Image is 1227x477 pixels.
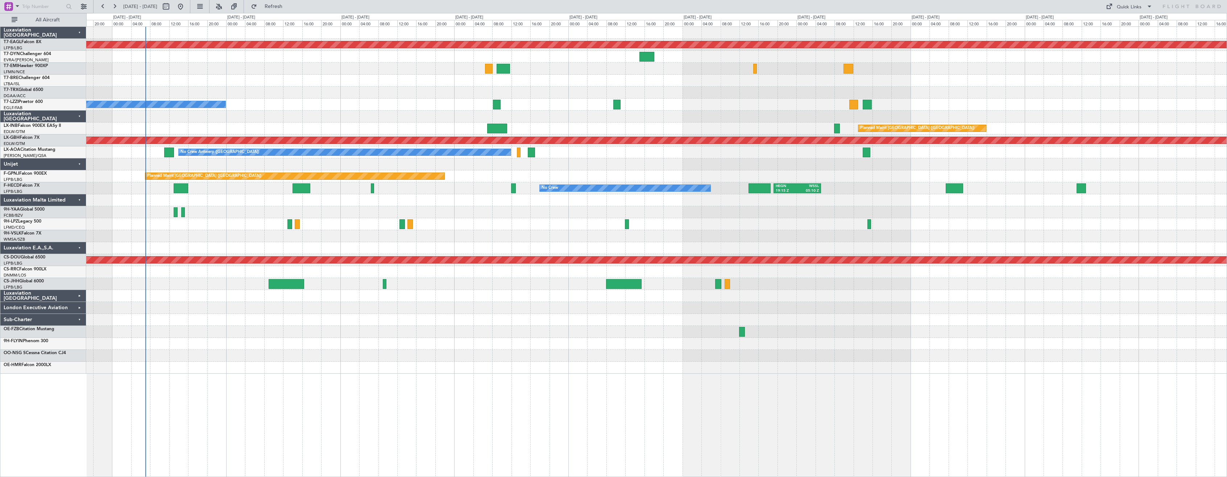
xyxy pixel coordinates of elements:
[4,339,23,343] span: 9H-FLYIN
[776,188,797,194] div: 19:15 Z
[416,20,435,26] div: 16:00
[4,351,26,355] span: OO-NSG S
[378,20,397,26] div: 08:00
[22,1,64,12] input: Trip Number
[816,20,834,26] div: 04:00
[4,136,40,140] a: LX-GBHFalcon 7X
[911,20,929,26] div: 00:00
[123,3,157,10] span: [DATE] - [DATE]
[511,20,530,26] div: 12:00
[739,20,758,26] div: 12:00
[4,153,46,158] a: [PERSON_NAME]/QSA
[435,20,454,26] div: 20:00
[4,219,18,224] span: 9H-LPZ
[625,20,644,26] div: 12:00
[227,14,255,21] div: [DATE] - [DATE]
[4,40,41,44] a: T7-EAGLFalcon 8X
[207,20,226,26] div: 20:00
[4,231,21,236] span: 9H-VSLK
[4,207,45,212] a: 9H-YAAGlobal 5000
[4,363,21,367] span: OE-HMR
[4,45,22,51] a: LFPB/LBG
[1100,20,1119,26] div: 16:00
[4,76,18,80] span: T7-BRE
[1139,20,1157,26] div: 00:00
[4,88,18,92] span: T7-TRX
[4,225,25,230] a: LFMD/CEQ
[542,183,558,194] div: No Crew
[454,20,473,26] div: 00:00
[776,184,797,189] div: HEGN
[4,213,23,218] a: FCBB/BZV
[4,255,21,260] span: CS-DOU
[258,4,289,9] span: Refresh
[1140,14,1168,21] div: [DATE] - [DATE]
[4,57,49,63] a: EVRA/[PERSON_NAME]
[949,20,967,26] div: 08:00
[248,1,291,12] button: Refresh
[150,20,169,26] div: 08:00
[4,237,25,242] a: WMSA/SZB
[4,207,20,212] span: 9H-YAA
[4,183,40,188] a: F-HECDFalcon 7X
[1006,20,1024,26] div: 20:00
[4,255,45,260] a: CS-DOUGlobal 6500
[4,339,48,343] a: 9H-FLYINPhenom 300
[530,20,549,26] div: 16:00
[1120,20,1139,26] div: 20:00
[4,76,50,80] a: T7-BREChallenger 604
[872,20,891,26] div: 16:00
[492,20,511,26] div: 08:00
[4,93,26,99] a: DGAA/ACC
[606,20,625,26] div: 08:00
[397,20,416,26] div: 12:00
[340,20,359,26] div: 00:00
[1177,20,1195,26] div: 08:00
[264,20,283,26] div: 08:00
[1102,1,1156,12] button: Quick Links
[8,14,79,26] button: All Aircraft
[4,177,22,182] a: LFPB/LBG
[4,351,66,355] a: OO-NSG SCessna Citation CJ4
[4,105,22,111] a: EGLF/FAB
[473,20,492,26] div: 04:00
[4,141,25,146] a: EDLW/DTM
[834,20,853,26] div: 08:00
[4,129,25,134] a: EDLW/DTM
[683,20,701,26] div: 00:00
[721,20,739,26] div: 08:00
[4,183,20,188] span: F-HECD
[550,20,568,26] div: 20:00
[4,171,19,176] span: F-GPNJ
[644,20,663,26] div: 16:00
[4,148,20,152] span: LX-AOA
[4,88,43,92] a: T7-TRXGlobal 6500
[967,20,986,26] div: 12:00
[131,20,150,26] div: 04:00
[112,20,131,26] div: 00:00
[4,148,55,152] a: LX-AOACitation Mustang
[4,52,20,56] span: T7-DYN
[987,20,1006,26] div: 16:00
[188,20,207,26] div: 16:00
[569,14,597,21] div: [DATE] - [DATE]
[4,273,26,278] a: DNMM/LOS
[891,20,910,26] div: 20:00
[701,20,720,26] div: 04:00
[4,69,25,75] a: LFMN/NCE
[4,279,19,283] span: CS-JHH
[341,14,369,21] div: [DATE] - [DATE]
[4,231,41,236] a: 9H-VSLKFalcon 7X
[4,64,18,68] span: T7-EMI
[147,171,261,182] div: Planned Maint [GEOGRAPHIC_DATA] ([GEOGRAPHIC_DATA])
[455,14,483,21] div: [DATE] - [DATE]
[4,100,43,104] a: T7-LZZIPraetor 600
[860,123,974,134] div: Planned Maint [GEOGRAPHIC_DATA] ([GEOGRAPHIC_DATA])
[4,267,46,271] a: CS-RRCFalcon 900LX
[4,52,51,56] a: T7-DYNChallenger 604
[4,267,19,271] span: CS-RRC
[912,14,940,21] div: [DATE] - [DATE]
[587,20,606,26] div: 04:00
[4,81,20,87] a: LTBA/ISL
[778,20,796,26] div: 20:00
